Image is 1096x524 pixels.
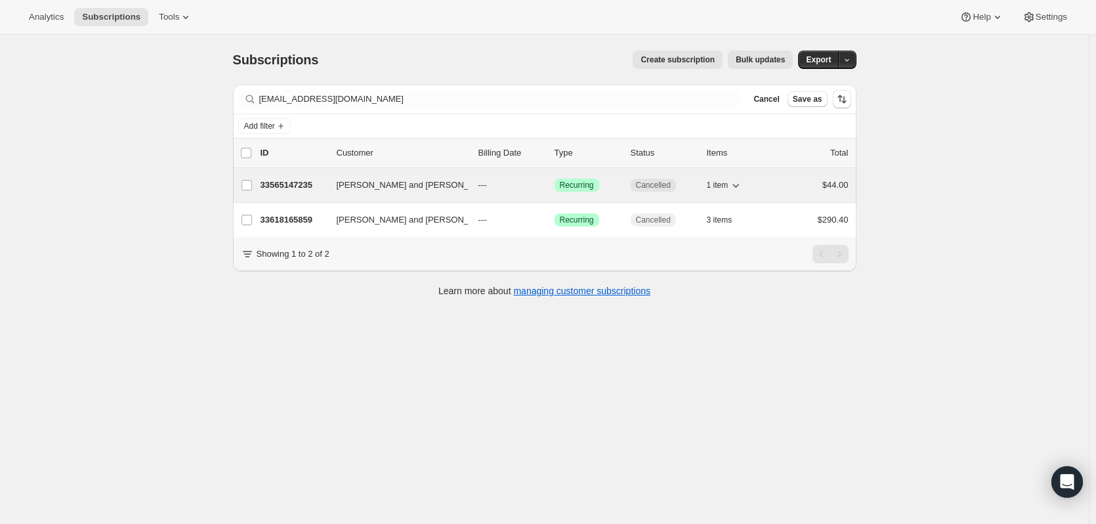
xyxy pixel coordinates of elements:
button: Cancel [748,91,784,107]
button: Settings [1015,8,1075,26]
button: [PERSON_NAME] and [PERSON_NAME] [329,175,460,196]
div: IDCustomerBilling DateTypeStatusItemsTotal [261,146,849,160]
span: Save as [793,94,822,104]
span: Subscriptions [233,53,319,67]
span: 3 items [707,215,732,225]
span: Settings [1036,12,1067,22]
button: Tools [151,8,200,26]
span: $290.40 [818,215,849,225]
p: 33565147235 [261,179,326,192]
button: Create subscription [633,51,723,69]
span: Recurring [560,215,594,225]
p: Status [631,146,696,160]
button: 1 item [707,176,743,194]
button: Save as [788,91,828,107]
span: --- [478,215,487,225]
span: Create subscription [641,55,715,65]
button: Bulk updates [728,51,793,69]
span: Cancelled [636,215,671,225]
span: Cancelled [636,180,671,190]
button: Export [798,51,839,69]
p: Learn more about [438,284,650,297]
div: Open Intercom Messenger [1051,466,1083,498]
p: 33618165859 [261,213,326,227]
span: Cancel [753,94,779,104]
p: Total [830,146,848,160]
span: [PERSON_NAME] and [PERSON_NAME] [337,179,496,192]
span: [PERSON_NAME] and [PERSON_NAME] [337,213,496,227]
span: Recurring [560,180,594,190]
span: 1 item [707,180,728,190]
span: Add filter [244,121,275,131]
div: Type [555,146,620,160]
span: --- [478,180,487,190]
span: Subscriptions [82,12,140,22]
div: Items [707,146,772,160]
button: 3 items [707,211,747,229]
span: Tools [159,12,179,22]
span: Analytics [29,12,64,22]
div: 33565147235[PERSON_NAME] and [PERSON_NAME]---SuccessRecurringCancelled1 item$44.00 [261,176,849,194]
button: Sort the results [833,90,851,108]
button: Add filter [238,118,291,134]
span: $44.00 [822,180,849,190]
span: Help [973,12,990,22]
button: [PERSON_NAME] and [PERSON_NAME] [329,209,460,230]
a: managing customer subscriptions [513,286,650,296]
span: Bulk updates [736,55,785,65]
p: Billing Date [478,146,544,160]
p: Customer [337,146,468,160]
p: Showing 1 to 2 of 2 [257,248,329,261]
button: Analytics [21,8,72,26]
nav: Pagination [812,245,849,263]
p: ID [261,146,326,160]
span: Export [806,55,831,65]
div: 33618165859[PERSON_NAME] and [PERSON_NAME]---SuccessRecurringCancelled3 items$290.40 [261,211,849,229]
button: Help [952,8,1011,26]
button: Subscriptions [74,8,148,26]
input: Filter subscribers [259,90,741,108]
